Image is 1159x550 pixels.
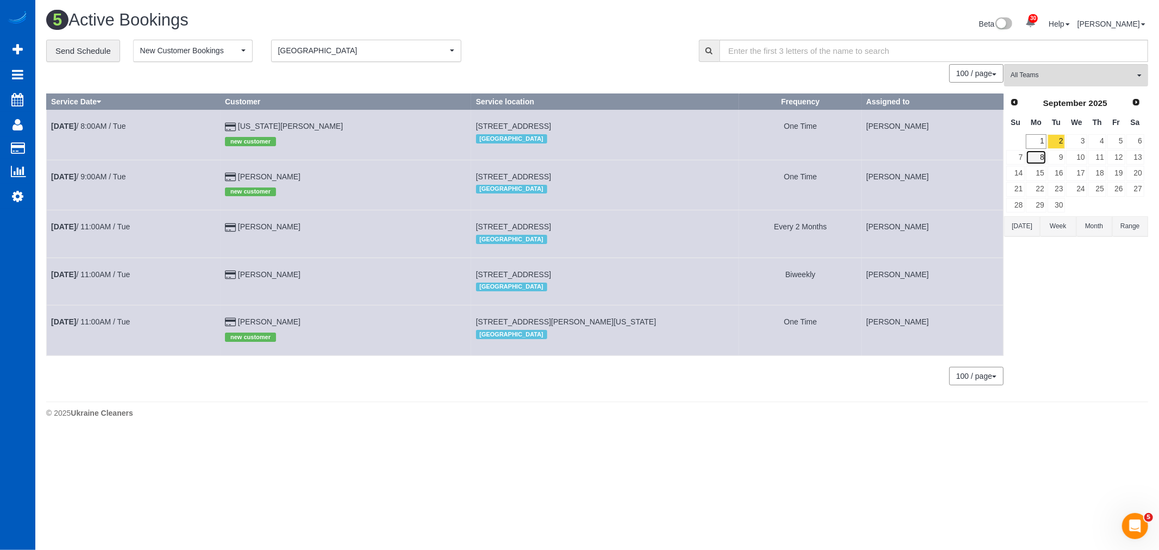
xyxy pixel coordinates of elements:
td: Assigned to [862,110,1004,160]
a: [PERSON_NAME] [238,270,300,279]
i: Credit Card Payment [225,224,236,232]
td: Customer [221,258,472,305]
i: Credit Card Payment [225,123,236,131]
a: Prev [1007,95,1022,110]
a: 21 [1006,182,1025,197]
td: Schedule date [47,160,221,210]
a: 28 [1006,198,1025,212]
span: [STREET_ADDRESS] [476,270,551,279]
td: Customer [221,110,472,160]
span: Wednesday [1071,118,1082,127]
div: Location [476,327,735,341]
a: [DATE]/ 11:00AM / Tue [51,317,130,326]
td: Assigned to [862,210,1004,258]
span: [STREET_ADDRESS] [476,122,551,130]
button: Week [1040,216,1076,236]
nav: Pagination navigation [950,367,1004,385]
a: 20 [1126,166,1144,180]
a: 10 [1066,150,1087,165]
a: [US_STATE][PERSON_NAME] [238,122,343,130]
iframe: Intercom live chat [1122,513,1148,539]
span: 5 [46,10,68,30]
a: 17 [1066,166,1087,180]
a: 26 [1107,182,1125,197]
td: Assigned to [862,160,1004,210]
a: 8 [1026,150,1046,165]
span: [GEOGRAPHIC_DATA] [476,235,547,243]
td: Customer [221,160,472,210]
span: [GEOGRAPHIC_DATA] [476,134,547,143]
td: Service location [471,210,739,258]
span: 5 [1144,513,1153,522]
td: Frequency [739,110,861,160]
span: All Teams [1011,71,1135,80]
a: 29 [1026,198,1046,212]
ol: Portland [271,40,461,62]
h1: Active Bookings [46,11,589,29]
div: Location [476,280,735,294]
i: Credit Card Payment [225,271,236,279]
button: Range [1112,216,1148,236]
td: Schedule date [47,210,221,258]
button: [DATE] [1004,216,1040,236]
input: Enter the first 3 letters of the name to search [719,40,1149,62]
img: Automaid Logo [7,11,28,26]
b: [DATE] [51,172,76,181]
a: [DATE]/ 8:00AM / Tue [51,122,126,130]
td: Schedule date [47,258,221,305]
span: Saturday [1131,118,1140,127]
a: 5 [1107,134,1125,149]
a: 25 [1088,182,1106,197]
a: 7 [1006,150,1025,165]
td: Customer [221,210,472,258]
div: Location [476,182,735,196]
span: Next [1132,98,1141,107]
th: Customer [221,94,472,110]
button: 100 / page [949,64,1004,83]
a: [PERSON_NAME] [238,172,300,181]
a: Beta [979,20,1013,28]
span: Prev [1010,98,1019,107]
span: Thursday [1093,118,1102,127]
div: Location [476,232,735,246]
a: Help [1049,20,1070,28]
a: 27 [1126,182,1144,197]
a: 19 [1107,166,1125,180]
b: [DATE] [51,222,76,231]
a: Next [1129,95,1144,110]
a: [PERSON_NAME] [1077,20,1145,28]
span: [GEOGRAPHIC_DATA] [476,185,547,193]
span: Monday [1031,118,1042,127]
button: All Teams [1004,64,1148,86]
a: 30 [1048,198,1066,212]
span: [GEOGRAPHIC_DATA] [278,45,447,56]
td: Assigned to [862,258,1004,305]
a: [PERSON_NAME] [238,222,300,231]
th: Frequency [739,94,861,110]
span: Sunday [1011,118,1020,127]
b: [DATE] [51,317,76,326]
b: [DATE] [51,270,76,279]
td: Schedule date [47,305,221,355]
span: Friday [1112,118,1120,127]
button: [GEOGRAPHIC_DATA] [271,40,461,62]
a: 6 [1126,134,1144,149]
a: 11 [1088,150,1106,165]
a: 3 [1066,134,1087,149]
span: Tuesday [1052,118,1061,127]
a: 15 [1026,166,1046,180]
span: [STREET_ADDRESS][PERSON_NAME][US_STATE] [476,317,656,326]
td: Customer [221,305,472,355]
th: Service Date [47,94,221,110]
a: 30 [1020,11,1041,35]
td: Frequency [739,258,861,305]
span: [GEOGRAPHIC_DATA] [476,330,547,339]
a: 14 [1006,166,1025,180]
span: [GEOGRAPHIC_DATA] [476,283,547,291]
td: Service location [471,110,739,160]
a: Send Schedule [46,40,120,62]
strong: Ukraine Cleaners [71,409,133,417]
td: Service location [471,160,739,210]
a: [DATE]/ 11:00AM / Tue [51,222,130,231]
